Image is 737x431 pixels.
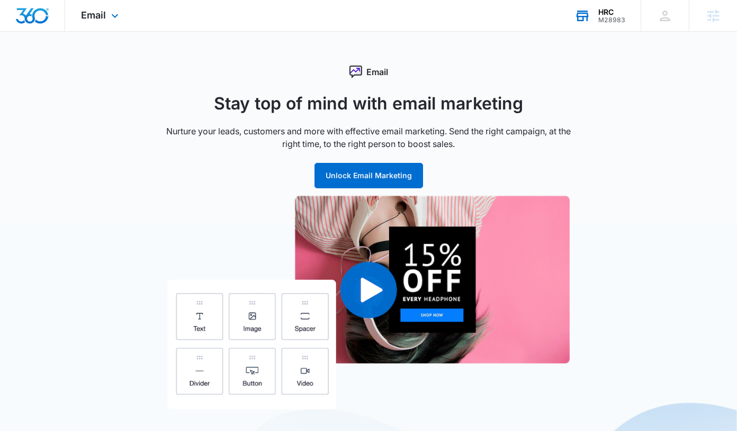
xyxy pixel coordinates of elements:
[167,196,570,409] img: Email
[157,125,580,150] p: Nurture your leads, customers and more with effective email marketing. Send the right campaign, a...
[314,163,423,188] button: Unlock Email Marketing
[81,10,106,21] span: Email
[598,8,625,16] div: account name
[314,171,423,180] a: Unlock Email Marketing
[157,66,580,78] div: Email
[157,91,580,116] h1: Stay top of mind with email marketing
[598,16,625,24] div: account id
